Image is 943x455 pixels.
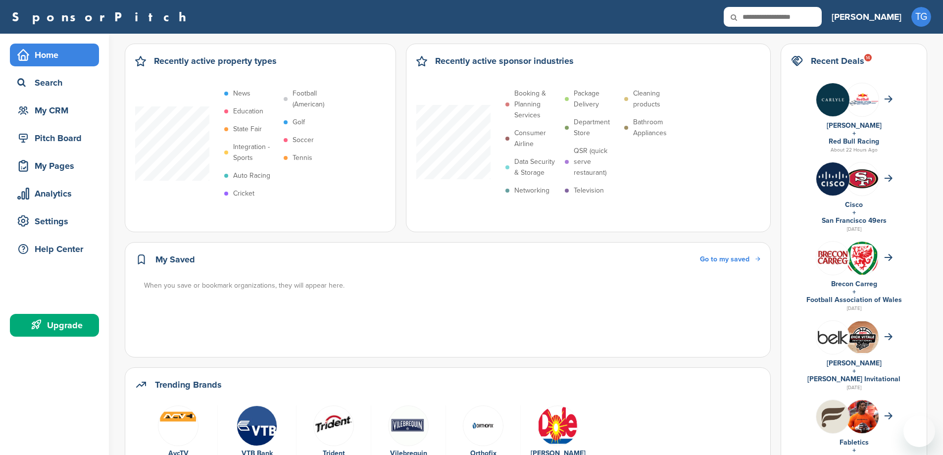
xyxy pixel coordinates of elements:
img: Cleanshot 2025 09 07 at 20.31.59 2x [845,321,879,353]
img: Jmyca1yn 400x400 [816,162,849,196]
p: Education [233,106,263,117]
p: Department Store [574,117,619,139]
p: Cleaning products [633,88,679,110]
img: Eowf0nlc 400x400 [816,83,849,116]
a: Red Bull Racing [829,137,879,146]
a: Help Center [10,238,99,260]
a: Fabletics [840,438,869,447]
div: [DATE] [791,304,917,313]
a: Open uri20141112 50798 bkebxl [301,405,366,445]
img: Data?1415805694 [845,169,879,189]
img: L 1bnuap 400x400 [816,321,849,354]
h3: [PERSON_NAME] [832,10,901,24]
div: Settings [15,212,99,230]
p: Networking [514,185,549,196]
a: Orthofix [451,405,515,445]
div: About 22 Hours Ago [791,146,917,154]
p: Television [574,185,604,196]
img: Open uri20141112 50798 bkebxl [313,405,354,446]
h2: Recent Deals [811,54,864,68]
a: Home [10,44,99,66]
a: Data [526,405,590,445]
img: Ja'marr chase [845,400,879,440]
div: Pitch Board [15,129,99,147]
img: 170px football association of wales logo.svg [845,242,879,280]
h2: Recently active property types [154,54,277,68]
a: San Francisco 49ers [822,216,887,225]
img: Data?1415811735 [845,93,879,106]
p: Data Security & Storage [514,156,560,178]
p: QSR (quick serve restaurant) [574,146,619,178]
h2: My Saved [155,253,195,266]
a: My CRM [10,99,99,122]
a: Pitch Board [10,127,99,150]
p: Consumer Airline [514,128,560,150]
a: + [852,288,856,296]
p: Package Delivery [574,88,619,110]
a: + [852,446,856,455]
span: TG [911,7,931,27]
a: Data [223,405,291,445]
a: Analytics [10,182,99,205]
p: News [233,88,250,99]
a: Brecon Carreg [831,280,877,288]
p: Auto Racing [233,170,270,181]
h2: Trending Brands [155,378,222,392]
p: Golf [293,117,305,128]
a: [PERSON_NAME] [832,6,901,28]
a: [PERSON_NAME] [827,121,882,130]
p: Tennis [293,152,312,163]
a: Upgrade [10,314,99,337]
div: Search [15,74,99,92]
div: Analytics [15,185,99,202]
img: Orthofix [463,405,503,446]
iframe: Button to launch messaging window [903,415,935,447]
p: Football (American) [293,88,338,110]
a: + [852,367,856,375]
h2: Recently active sponsor industries [435,54,574,68]
img: Fvoowbej 400x400 [816,242,849,275]
img: Data [388,405,429,446]
a: Avcv [144,405,212,445]
img: Data [538,405,578,446]
div: Upgrade [15,316,99,334]
a: My Pages [10,154,99,177]
div: [DATE] [791,225,917,234]
p: Soccer [293,135,314,146]
a: + [852,129,856,138]
a: Search [10,71,99,94]
span: Go to my saved [700,255,749,263]
a: + [852,208,856,217]
p: Cricket [233,188,254,199]
div: When you save or bookmark organizations, they will appear here. [144,280,761,291]
a: Football Association of Wales [806,296,902,304]
div: Help Center [15,240,99,258]
div: 14 [864,54,872,61]
a: [PERSON_NAME] [827,359,882,367]
div: [DATE] [791,383,917,392]
p: Integration - Sports [233,142,279,163]
a: Cisco [845,201,863,209]
p: Bathroom Appliances [633,117,679,139]
p: Booking & Planning Services [514,88,560,121]
div: Home [15,46,99,64]
a: SponsorPitch [12,10,193,23]
img: Data [237,405,277,446]
img: Avcv [158,405,199,446]
img: Hb geub1 400x400 [816,400,849,433]
a: [PERSON_NAME] Invitational [807,375,900,383]
p: State Fair [233,124,262,135]
a: Go to my saved [700,254,760,265]
div: My CRM [15,101,99,119]
a: Settings [10,210,99,233]
a: Data [376,405,441,445]
div: My Pages [15,157,99,175]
